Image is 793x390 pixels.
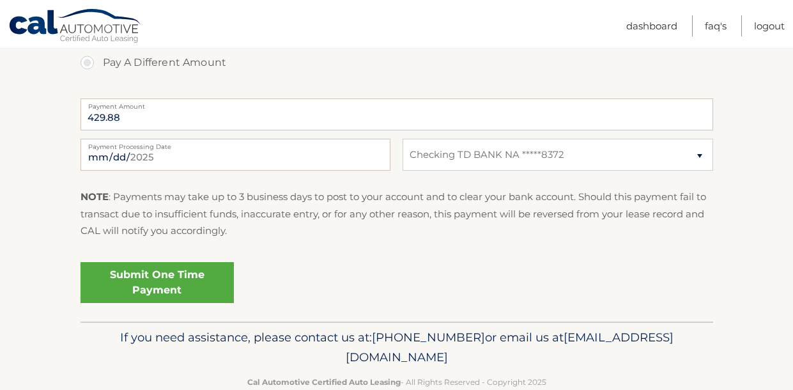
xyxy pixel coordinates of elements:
[89,327,705,368] p: If you need assistance, please contact us at: or email us at
[81,262,234,303] a: Submit One Time Payment
[81,191,109,203] strong: NOTE
[81,98,713,109] label: Payment Amount
[89,375,705,389] p: - All Rights Reserved - Copyright 2025
[247,377,401,387] strong: Cal Automotive Certified Auto Leasing
[81,139,390,149] label: Payment Processing Date
[81,189,713,239] p: : Payments may take up to 3 business days to post to your account and to clear your bank account....
[8,8,142,45] a: Cal Automotive
[81,98,713,130] input: Payment Amount
[626,15,677,36] a: Dashboard
[705,15,727,36] a: FAQ's
[81,139,390,171] input: Payment Date
[81,50,713,75] label: Pay A Different Amount
[754,15,785,36] a: Logout
[372,330,485,345] span: [PHONE_NUMBER]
